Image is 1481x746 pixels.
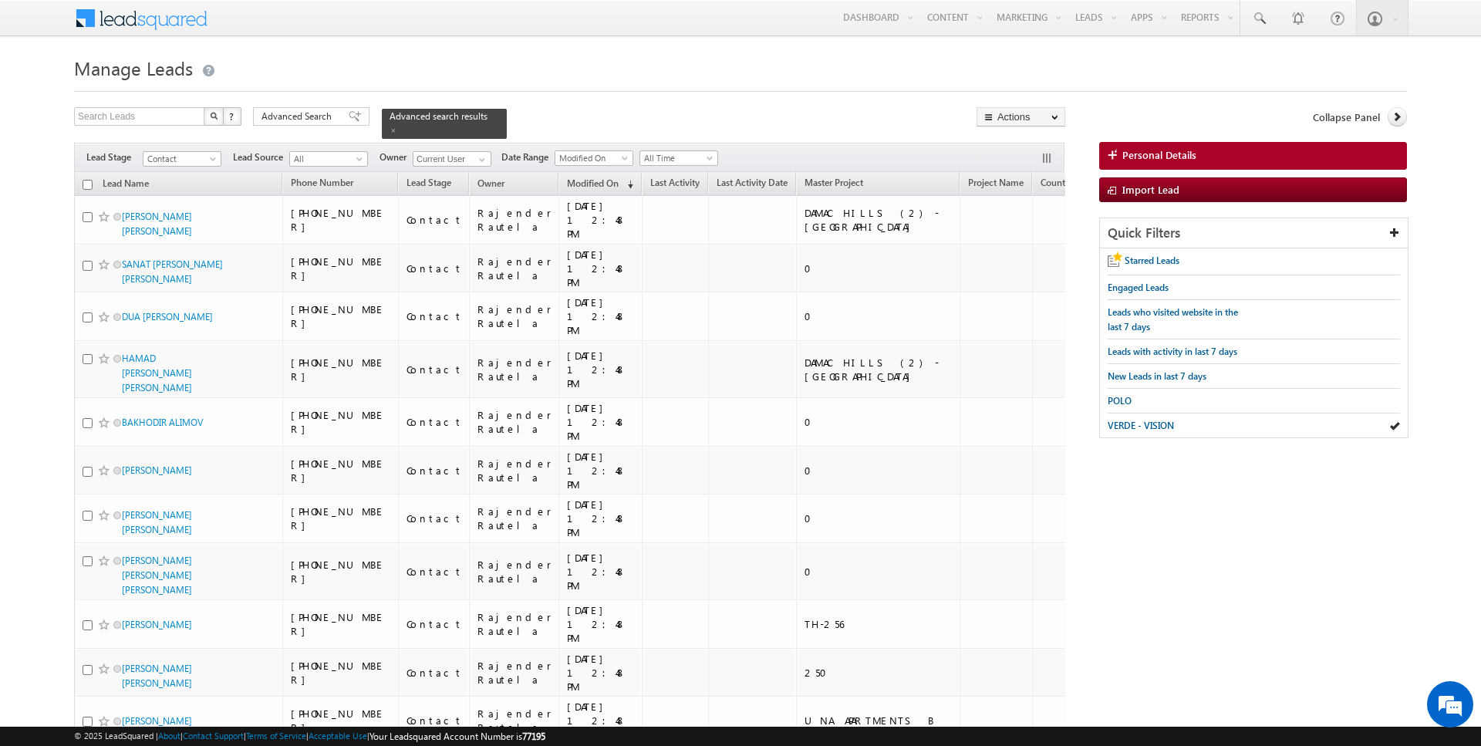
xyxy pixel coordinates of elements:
span: All Time [640,151,714,165]
div: 0 [805,565,953,579]
a: [PERSON_NAME] [122,715,192,727]
span: Personal Details [1122,148,1196,162]
img: Search [210,112,218,120]
span: Modified On [567,177,619,189]
a: Acceptable Use [309,731,367,741]
a: Phone Number [283,174,361,194]
span: New Leads in last 7 days [1108,370,1206,382]
span: Owner [380,150,413,164]
span: (sorted descending) [621,178,633,191]
div: Contact [407,464,463,478]
span: Owner [477,177,504,189]
div: [PHONE_NUMBER] [291,659,391,687]
div: [DATE] 12:48 PM [567,295,635,337]
div: 0 [805,262,953,275]
a: Terms of Service [246,731,306,741]
div: [PHONE_NUMBER] [291,408,391,436]
div: Contact [407,213,463,227]
div: [DATE] 12:48 PM [567,401,635,443]
div: [PHONE_NUMBER] [291,558,391,586]
div: [PHONE_NUMBER] [291,457,391,484]
div: [DATE] 12:48 PM [567,652,635,694]
span: Leads who visited website in the last 7 days [1108,306,1238,332]
span: Import Lead [1122,183,1179,196]
a: DUA [PERSON_NAME] [122,311,213,322]
a: Lead Name [95,175,157,195]
span: Collapse Panel [1313,110,1380,124]
div: 0 [805,464,953,478]
span: Lead Stage [86,150,143,164]
div: Rajender Rautela [477,408,552,436]
span: © 2025 LeadSquared | | | | | [74,729,545,744]
div: [DATE] 12:48 PM [567,248,635,289]
div: Contact [407,363,463,376]
span: Project Name [968,177,1024,188]
div: [DATE] 12:48 PM [567,551,635,592]
div: Contact [407,714,463,727]
div: Rajender Rautela [477,255,552,282]
a: [PERSON_NAME] [PERSON_NAME] [122,509,192,535]
div: Rajender Rautela [477,505,552,532]
span: Modified On [555,151,629,165]
div: [DATE] 12:48 PM [567,450,635,491]
div: Rajender Rautela [477,302,552,330]
button: Actions [977,107,1065,127]
a: Last Activity Date [709,174,795,194]
a: HAMAD [PERSON_NAME] [PERSON_NAME] [122,353,192,393]
a: [PERSON_NAME] [PERSON_NAME] [PERSON_NAME] [122,555,192,596]
span: ? [229,110,236,123]
div: UNA APARTMENTS B [805,714,953,727]
a: Lead Stage [399,174,459,194]
div: Contact [407,415,463,429]
a: Modified On (sorted descending) [559,174,641,194]
div: [PHONE_NUMBER] [291,505,391,532]
span: Manage Leads [74,56,193,80]
div: [DATE] 12:48 PM [567,603,635,645]
div: Contact [407,309,463,323]
div: 250 [805,666,953,680]
div: Contact [407,666,463,680]
span: Leads with activity in last 7 days [1108,346,1237,357]
div: Rajender Rautela [477,206,552,234]
div: Contact [407,262,463,275]
div: 0 [805,415,953,429]
div: [PHONE_NUMBER] [291,356,391,383]
span: Advanced search results [390,110,487,122]
a: Last Activity [643,174,707,194]
div: 0 [805,309,953,323]
div: [PHONE_NUMBER] [291,707,391,734]
a: Modified On [555,150,633,166]
div: DAMAC HILLS (2) - [GEOGRAPHIC_DATA] [805,356,953,383]
a: Master Project [797,174,871,194]
a: Personal Details [1099,142,1407,170]
div: TH-256 [805,617,953,631]
span: Contact [143,152,217,166]
input: Type to Search [413,151,491,167]
a: All [289,151,368,167]
span: Lead Stage [407,177,451,188]
div: Contact [407,617,463,631]
a: Country [1033,174,1081,194]
div: [DATE] 12:48 PM [567,199,635,241]
div: Rajender Rautela [477,610,552,638]
button: ? [223,107,241,126]
a: Show All Items [471,152,490,167]
div: [DATE] 12:48 PM [567,700,635,741]
a: Contact [143,151,221,167]
input: Check all records [83,180,93,190]
a: [PERSON_NAME] [PERSON_NAME] [122,663,192,689]
div: [PHONE_NUMBER] [291,610,391,638]
span: Phone Number [291,177,353,188]
div: Rajender Rautela [477,457,552,484]
span: Your Leadsquared Account Number is [369,731,545,742]
div: Quick Filters [1100,218,1408,248]
span: Advanced Search [261,110,336,123]
div: [DATE] 12:48 PM [567,498,635,539]
a: [PERSON_NAME] [122,464,192,476]
div: Rajender Rautela [477,356,552,383]
span: POLO [1108,395,1132,407]
div: [PHONE_NUMBER] [291,255,391,282]
span: Master Project [805,177,863,188]
a: [PERSON_NAME] [122,619,192,630]
span: Lead Source [233,150,289,164]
